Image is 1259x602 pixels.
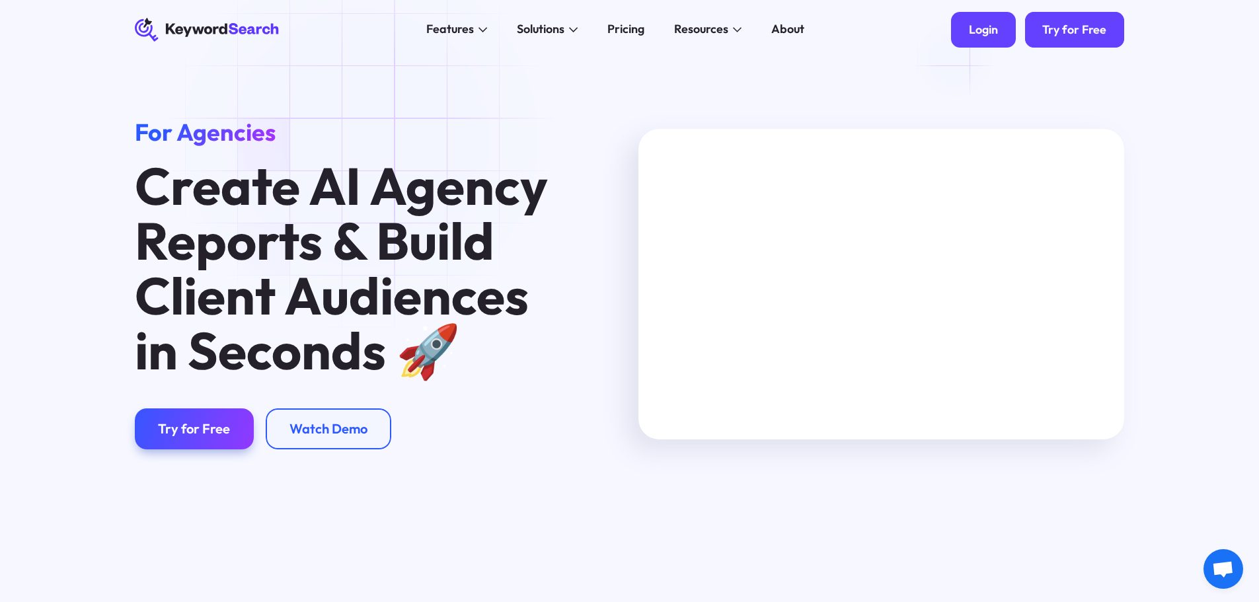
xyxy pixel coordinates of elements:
[638,129,1124,439] iframe: KeywordSearch Agency Reports
[135,408,254,450] a: Try for Free
[135,117,276,147] span: For Agencies
[607,20,644,38] div: Pricing
[771,20,804,38] div: About
[426,20,474,38] div: Features
[951,12,1016,48] a: Login
[135,159,562,379] h1: Create AI Agency Reports & Build Client Audiences in Seconds 🚀
[763,18,814,42] a: About
[599,18,654,42] a: Pricing
[674,20,728,38] div: Resources
[1025,12,1125,48] a: Try for Free
[1203,549,1243,589] div: Open chat
[1042,22,1106,37] div: Try for Free
[969,22,998,37] div: Login
[289,420,367,437] div: Watch Demo
[158,420,230,437] div: Try for Free
[517,20,564,38] div: Solutions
